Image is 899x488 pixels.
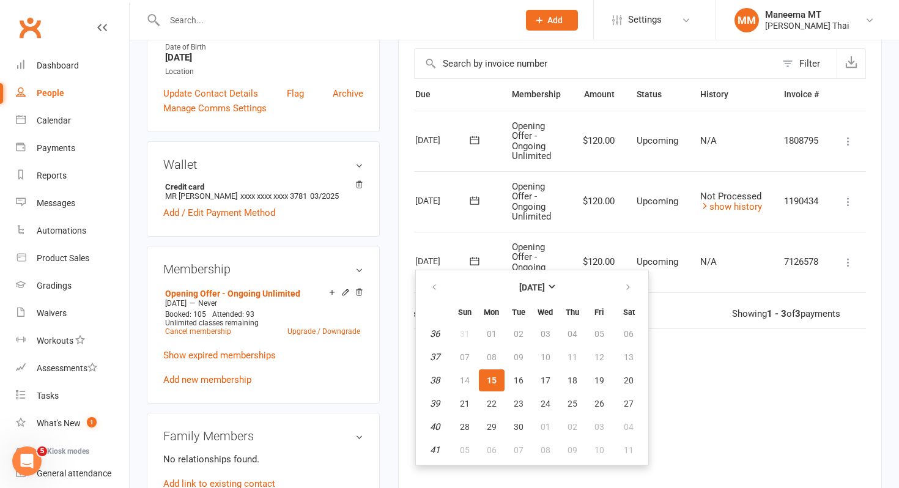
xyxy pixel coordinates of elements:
div: Date of Birth [165,42,363,53]
span: 07 [514,445,523,455]
button: 11 [613,439,645,461]
td: $120.00 [572,171,626,232]
span: 20 [624,375,634,385]
span: 24 [541,399,550,409]
span: Opening Offer - Ongoing Unlimited [512,242,551,283]
a: Gradings [16,272,129,300]
span: 10 [594,445,604,455]
h3: Family Members [163,429,363,443]
a: Payments [16,135,129,162]
div: Maneema MT [765,9,849,20]
a: Waivers [16,300,129,327]
a: Calendar [16,107,129,135]
th: Status [626,79,689,110]
span: 11 [624,445,634,455]
a: Tasks [16,382,129,410]
div: Automations [37,226,86,235]
div: Gradings [37,281,72,290]
button: 24 [533,393,558,415]
div: Payments [37,143,75,153]
button: 07 [506,439,531,461]
button: 06 [479,439,505,461]
span: 30 [514,422,523,432]
button: 17 [533,369,558,391]
a: Upgrade / Downgrade [287,327,360,336]
a: Reports [16,162,129,190]
strong: 3 [795,308,801,319]
th: Amount [572,79,626,110]
td: 7126578 [773,232,830,292]
td: $120.00 [572,232,626,292]
a: Flag [287,86,304,101]
button: 22 [479,393,505,415]
th: Due [404,79,501,110]
th: Invoice # [773,79,830,110]
td: $120.00 [572,111,626,171]
a: show history [700,201,762,212]
small: Wednesday [538,308,553,317]
strong: [DATE] [165,52,363,63]
button: Filter [776,49,837,78]
em: 36 [430,328,440,339]
a: Cancel membership [165,327,231,336]
div: [DATE] [415,191,472,210]
span: 01 [541,422,550,432]
button: 20 [613,369,645,391]
a: Automations [16,217,129,245]
span: xxxx xxxx xxxx 3781 [240,191,307,201]
div: Assessments [37,363,97,373]
h3: Wallet [163,158,363,171]
div: Filter [799,56,820,71]
span: 04 [624,422,634,432]
a: Add / Edit Payment Method [163,205,275,220]
span: 28 [460,422,470,432]
th: Membership [501,79,572,110]
td: 1808795 [773,111,830,171]
span: 27 [624,399,634,409]
button: 10 [586,439,612,461]
a: Archive [333,86,363,101]
span: 5 [37,446,47,456]
span: Booked: 105 [165,310,206,319]
a: Add new membership [163,374,251,385]
span: 16 [514,375,523,385]
span: 17 [541,375,550,385]
a: Clubworx [15,12,45,43]
em: 37 [430,352,440,363]
span: 03 [594,422,604,432]
span: 1 [87,417,97,427]
button: 27 [613,393,645,415]
span: Upcoming [637,135,678,146]
div: Workouts [37,336,73,346]
a: Opening Offer - Ongoing Unlimited [165,289,300,298]
span: 23 [514,399,523,409]
span: Upcoming [637,196,678,207]
button: 03 [586,416,612,438]
span: 22 [487,399,497,409]
div: Tasks [37,391,59,401]
button: 30 [506,416,531,438]
iframe: Intercom live chat [12,446,42,476]
a: People [16,79,129,107]
small: Friday [594,308,604,317]
p: No relationships found. [163,452,363,467]
div: Dashboard [37,61,79,70]
a: Messages [16,190,129,217]
span: Attended: 93 [212,310,254,319]
h3: Membership [163,262,363,276]
div: Location [165,66,363,78]
a: Dashboard [16,52,129,79]
button: 26 [586,393,612,415]
a: Manage Comms Settings [163,101,267,116]
div: People [37,88,64,98]
button: 28 [452,416,478,438]
small: Monday [484,308,499,317]
span: Unlimited classes remaining [165,319,259,327]
td: 1190434 [773,171,830,232]
button: 04 [613,416,645,438]
a: Assessments [16,355,129,382]
button: 05 [452,439,478,461]
span: 21 [460,399,470,409]
span: 18 [568,375,577,385]
span: N/A [700,256,717,267]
